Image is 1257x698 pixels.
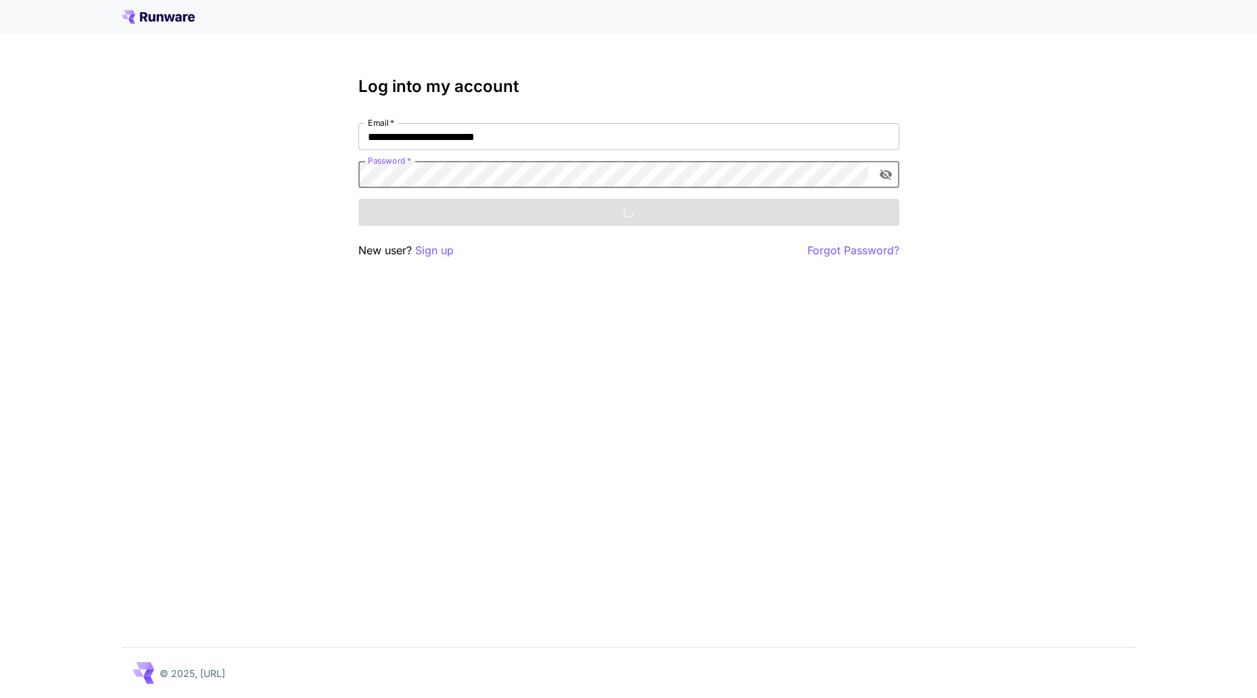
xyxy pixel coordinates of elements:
label: Email [368,117,394,129]
button: Forgot Password? [807,242,899,259]
p: New user? [358,242,454,259]
p: © 2025, [URL] [160,666,225,680]
button: Sign up [415,242,454,259]
button: toggle password visibility [874,162,898,187]
label: Password [368,155,411,166]
h3: Log into my account [358,77,899,96]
